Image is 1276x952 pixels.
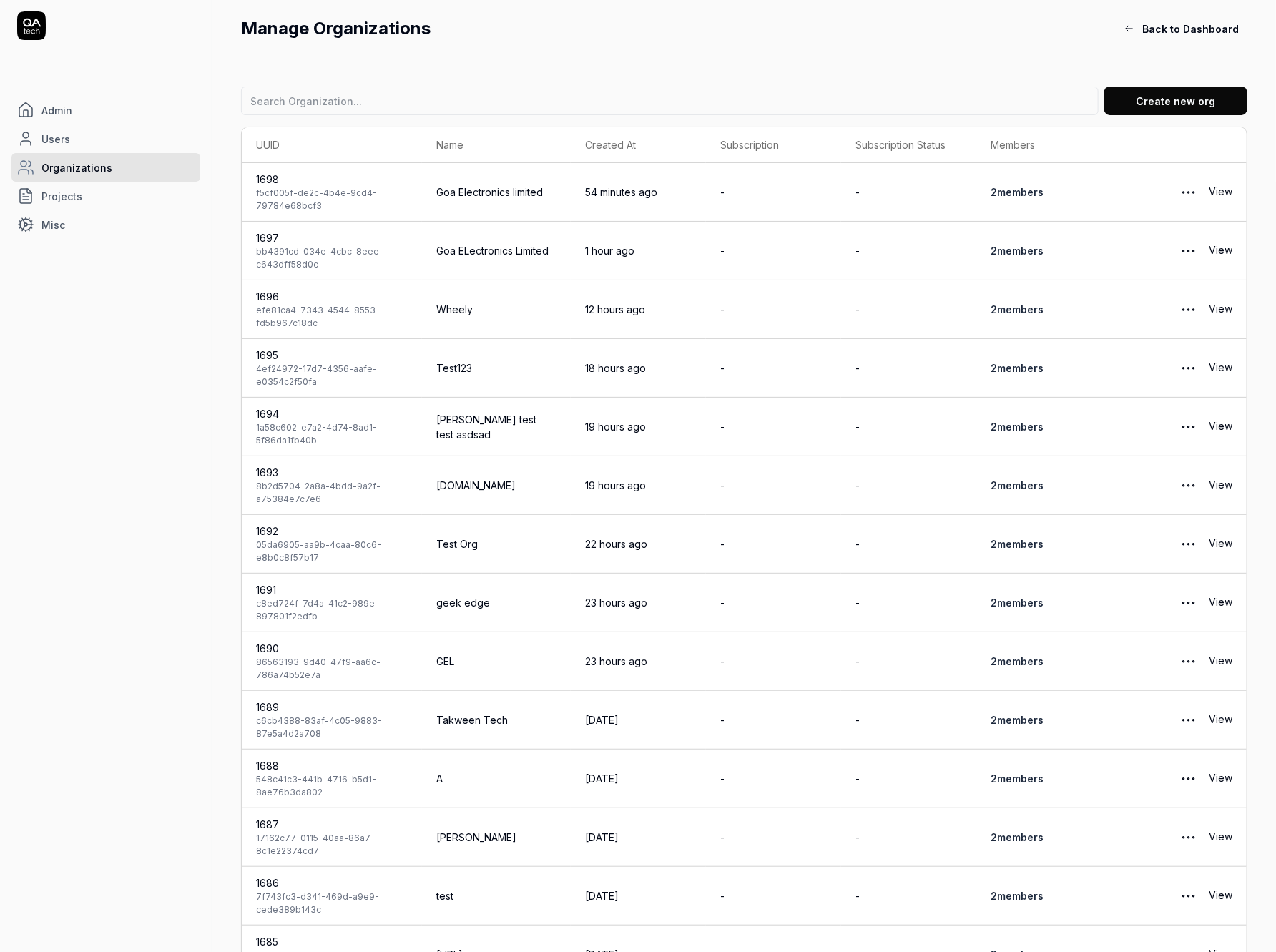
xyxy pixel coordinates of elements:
[1142,21,1239,36] span: Back to Dashboard
[242,127,422,163] th: UUID
[1038,479,1044,491] span: s
[256,524,408,539] div: 1692
[256,582,408,597] div: 1691
[841,222,976,280] td: -
[991,362,1044,374] a: 2members
[1038,538,1044,550] span: s
[841,750,976,808] td: -
[1209,589,1232,617] a: View
[422,398,571,456] td: [PERSON_NAME] test test asdsad
[1209,823,1232,852] a: View
[41,103,72,118] span: Admin
[256,656,408,682] div: 86563193-9d40-47f9-aa6c-786a74b52e7a
[991,538,1044,550] a: 2members
[1209,706,1232,735] a: View
[1038,362,1044,374] span: s
[841,398,976,456] td: -
[585,597,647,609] time: 23 hours ago
[991,245,1044,257] a: 2members
[991,831,1044,843] a: 2members
[256,641,408,656] div: 1690
[585,303,645,315] time: 12 hours ago
[706,222,841,280] td: -
[1209,882,1232,911] a: View
[1104,87,1247,115] button: Create new org
[1209,413,1232,441] a: View
[256,715,408,740] div: c6cb4388-83af-4c05-9883-87e5a4d2a708
[256,348,408,363] div: 1695
[241,87,1099,115] input: Search Organization...
[706,750,841,808] td: -
[585,362,646,374] time: 18 hours ago
[1209,530,1232,559] a: View
[1209,471,1232,500] a: View
[256,363,408,388] div: 4ef24972-17d7-4356-aafe-e0354c2f50fa
[256,758,408,773] div: 1688
[841,515,976,574] td: -
[585,186,657,198] time: 54 minutes ago
[706,339,841,398] td: -
[585,655,647,667] time: 23 hours ago
[256,187,408,212] div: f5cf005f-de2c-4b4e-9cd4-79784e68bcf3
[422,867,571,926] td: test
[1038,655,1044,667] span: s
[41,189,82,204] span: Projects
[422,222,571,280] td: Goa ELectronics Limited
[422,127,571,163] th: Name
[1209,354,1232,383] a: View
[991,890,1044,902] a: 2members
[422,632,571,691] td: GEL
[1209,765,1232,793] a: View
[256,700,408,715] div: 1689
[256,465,408,480] div: 1693
[1038,831,1044,843] span: s
[422,515,571,574] td: Test Org
[841,867,976,926] td: -
[991,772,1044,785] a: 2members
[585,479,646,491] time: 19 hours ago
[256,480,408,506] div: 8b2d5704-2a8a-4bdd-9a2f-a75384e7c7e6
[422,456,571,515] td: [DOMAIN_NAME]
[256,539,408,564] div: 05da6905-aa9b-4caa-80c6-e8b0c8f57b17
[41,160,112,175] span: Organizations
[256,817,408,832] div: 1687
[256,890,408,916] div: 7f743fc3-d341-469d-a9e9-cede389b143c
[706,163,841,222] td: -
[1038,421,1044,433] span: s
[1209,295,1232,324] a: View
[706,867,841,926] td: -
[256,245,408,271] div: bb4391cd-034e-4cbc-8eee-c643dff58d0c
[11,153,200,182] a: Organizations
[706,632,841,691] td: -
[1209,178,1232,207] a: View
[256,597,408,623] div: c8ed724f-7d4a-41c2-989e-897801f2edfb
[991,303,1044,315] a: 2members
[841,339,976,398] td: -
[841,574,976,632] td: -
[585,538,647,550] time: 22 hours ago
[1038,772,1044,785] span: s
[256,289,408,304] div: 1696
[841,456,976,515] td: -
[706,456,841,515] td: -
[1038,890,1044,902] span: s
[841,163,976,222] td: -
[422,574,571,632] td: geek edge
[841,691,976,750] td: -
[1115,14,1247,43] button: Back to Dashboard
[585,421,646,433] time: 19 hours ago
[585,245,634,257] time: 1 hour ago
[841,280,976,339] td: -
[1038,245,1044,257] span: s
[256,304,408,330] div: efe81ca4-7343-4544-8553-fd5b967c18dc
[422,280,571,339] td: Wheely
[256,832,408,858] div: 17162c77-0115-40aa-86a7-8c1e22374cd7
[991,421,1044,433] a: 2members
[241,16,1115,41] h2: Manage Organizations
[585,890,619,902] time: [DATE]
[11,124,200,153] a: Users
[41,132,70,147] span: Users
[841,632,976,691] td: -
[1209,237,1232,265] a: View
[706,691,841,750] td: -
